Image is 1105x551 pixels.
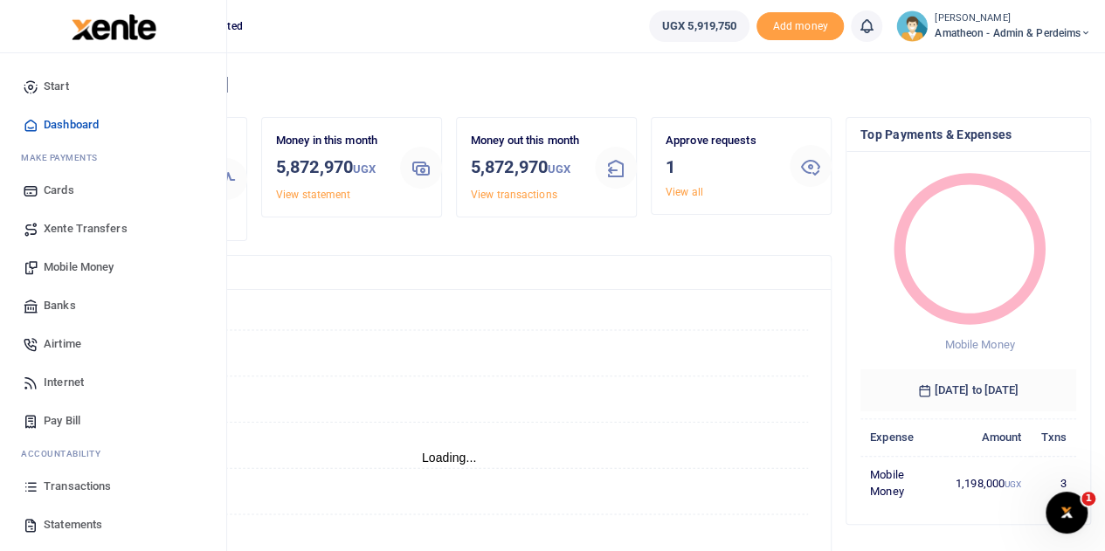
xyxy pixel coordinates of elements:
h4: Transactions Overview [81,263,817,282]
a: Transactions [14,467,212,506]
a: Dashboard [14,106,212,144]
span: 1 [1081,492,1095,506]
span: Add money [756,12,844,41]
span: Pay Bill [44,412,80,430]
span: Mobile Money [44,258,114,276]
td: 1,198,000 [946,456,1032,510]
span: Transactions [44,478,111,495]
a: View all [666,186,703,198]
small: UGX [548,162,570,176]
img: profile-user [896,10,928,42]
span: Mobile Money [944,338,1014,351]
p: Money in this month [276,132,386,150]
a: Cards [14,171,212,210]
h6: [DATE] to [DATE] [860,369,1076,411]
span: Internet [44,374,84,391]
a: View transactions [471,189,557,201]
span: Banks [44,297,76,314]
a: Mobile Money [14,248,212,286]
iframe: Intercom live chat [1046,492,1088,534]
li: Wallet ballance [642,10,756,42]
img: logo-large [72,14,156,40]
small: UGX [1005,479,1021,489]
a: Add money [756,18,844,31]
a: Banks [14,286,212,325]
span: Cards [44,182,74,199]
a: Pay Bill [14,402,212,440]
span: Amatheon - Admin & Perdeims [935,25,1091,41]
a: profile-user [PERSON_NAME] Amatheon - Admin & Perdeims [896,10,1091,42]
td: Mobile Money [860,456,946,510]
span: Start [44,78,69,95]
span: Dashboard [44,116,99,134]
a: View statement [276,189,350,201]
span: countability [34,447,100,460]
th: Expense [860,418,946,456]
h4: Hello [PERSON_NAME] [66,75,1091,94]
a: UGX 5,919,750 [649,10,749,42]
td: 3 [1031,456,1076,510]
span: ake Payments [30,151,98,164]
span: Xente Transfers [44,220,128,238]
p: Approve requests [666,132,776,150]
h3: 5,872,970 [276,154,386,183]
a: Airtime [14,325,212,363]
a: Xente Transfers [14,210,212,248]
p: Money out this month [471,132,581,150]
a: Statements [14,506,212,544]
span: Airtime [44,335,81,353]
h3: 5,872,970 [471,154,581,183]
li: M [14,144,212,171]
a: logo-small logo-large logo-large [70,19,156,32]
span: UGX 5,919,750 [662,17,736,35]
h4: Top Payments & Expenses [860,125,1076,144]
small: [PERSON_NAME] [935,11,1091,26]
a: Internet [14,363,212,402]
th: Amount [946,418,1032,456]
th: Txns [1031,418,1076,456]
text: Loading... [422,451,477,465]
small: UGX [353,162,376,176]
a: Start [14,67,212,106]
li: Ac [14,440,212,467]
li: Toup your wallet [756,12,844,41]
h3: 1 [666,154,776,180]
span: Statements [44,516,102,534]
